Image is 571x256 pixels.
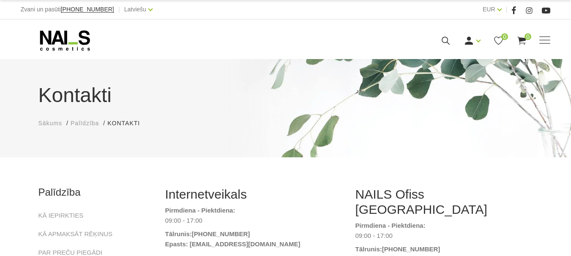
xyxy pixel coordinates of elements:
li: Kontakti [107,119,148,128]
a: [PHONE_NUMBER] [61,6,114,13]
a: [PHONE_NUMBER] [192,229,250,239]
span: 0 [525,33,531,40]
dd: 09:00 - 17:00 [355,231,533,241]
span: 0 [501,33,508,40]
strong: Tālrunis: [355,245,382,253]
span: | [118,4,120,15]
a: 0 [493,35,504,46]
a: Sākums [38,119,63,128]
strong: : [190,230,192,237]
div: Zvani un pasūti [21,4,114,15]
a: EUR [483,4,495,14]
strong: Epasts: [EMAIL_ADDRESS][DOMAIN_NAME] [165,240,301,248]
a: Palīdzība [71,119,99,128]
a: [PHONE_NUMBER] [382,244,440,254]
span: Palīdzība [71,120,99,127]
a: 0 [516,35,527,46]
h2: NAILS Ofiss [GEOGRAPHIC_DATA] [355,187,533,217]
strong: Pirmdiena - Piektdiena: [165,207,235,214]
dd: 09:00 - 17:00 [165,216,343,226]
h2: Internetveikals [165,187,343,202]
strong: Tālrunis [165,230,190,237]
a: KĀ IEPIRKTIES [38,210,84,221]
a: Latviešu [124,4,146,14]
h2: Palīdzība [38,187,153,198]
h1: Kontakti [38,80,533,110]
span: | [506,4,508,15]
strong: Pirmdiena - Piektdiena: [355,222,426,229]
span: Sākums [38,120,63,127]
a: KĀ APMAKSĀT RĒĶINUS [38,229,113,239]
